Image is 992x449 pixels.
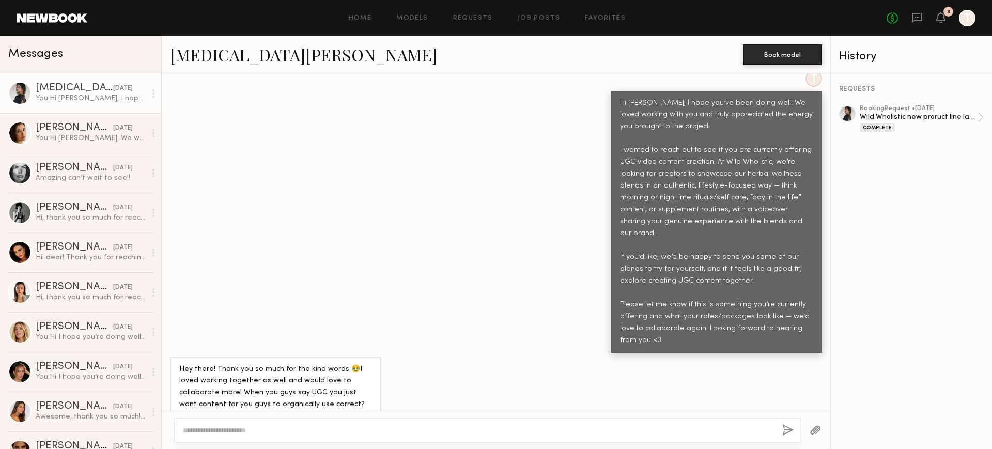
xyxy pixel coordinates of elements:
a: Job Posts [518,15,561,22]
div: [PERSON_NAME] [36,203,113,213]
div: Wild Wholistic new proruct line launch [860,112,978,122]
div: [DATE] [113,123,133,133]
a: Home [349,15,372,22]
div: [PERSON_NAME] [36,242,113,253]
div: Hii dear! Thank you for reaching out. I make ugc for a few brands that align with me and love you... [36,253,146,262]
div: [PERSON_NAME] [36,163,113,173]
div: You: Hi I hope you’re doing well! I wanted to reach out to see if you’re currently offering UGC v... [36,332,146,342]
div: [PERSON_NAME] [36,401,113,412]
span: Messages [8,48,63,60]
div: Hi, thank you so much for reaching out! I’d love to discuss the potential for UGC collaboration. ... [36,292,146,302]
div: Hi [PERSON_NAME], I hope you’ve been doing well! We loved working with you and truly appreciated ... [620,98,813,347]
div: [MEDICAL_DATA][PERSON_NAME] [36,83,113,94]
a: Models [396,15,428,22]
a: Book model [743,50,822,58]
a: [MEDICAL_DATA][PERSON_NAME] [170,43,437,66]
div: [DATE] [113,362,133,372]
div: [PERSON_NAME] [36,282,113,292]
button: Book model [743,44,822,65]
div: Amazing can’t wait to see!! [36,173,146,183]
a: bookingRequest •[DATE]Wild Wholistic new proruct line launchComplete [860,105,984,132]
div: [DATE] [113,283,133,292]
div: [DATE] [113,203,133,213]
div: [PERSON_NAME] [36,362,113,372]
div: You: Hi I hope you’re doing well! I wanted to reach out to see if you’re currently offering UGC v... [36,372,146,382]
a: Favorites [585,15,626,22]
div: You: Hi [PERSON_NAME], We wanted to reach back to you to see if you received and been loving the ... [36,133,146,143]
div: [DATE] [113,402,133,412]
div: [DATE] [113,84,133,94]
div: Hi, thank you so much for reaching out! The rate for the organic video is $300. Here are the usag... [36,213,146,223]
div: booking Request • [DATE] [860,105,978,112]
div: 3 [947,9,950,15]
div: [DATE] [113,163,133,173]
div: [PERSON_NAME] [36,322,113,332]
div: Awesome, thank you so much! :) [36,412,146,422]
div: History [839,51,984,63]
div: [PERSON_NAME] [36,123,113,133]
a: Requests [453,15,493,22]
div: REQUESTS [839,86,984,93]
div: [DATE] [113,243,133,253]
div: You: Hi [PERSON_NAME], I hope you’ve been doing well! We loved working with you and truly appreci... [36,94,146,103]
div: Hey there! Thank you so much for the kind words 🥹I loved working together as well and would love ... [179,364,372,411]
div: [DATE] [113,322,133,332]
a: T [959,10,975,26]
div: Complete [860,123,895,132]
